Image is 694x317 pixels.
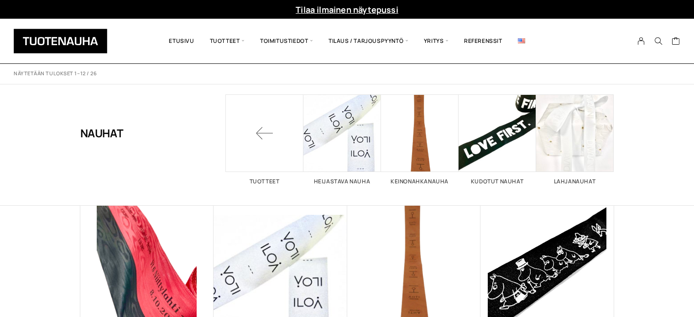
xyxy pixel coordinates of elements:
h2: Kudotut nauhat [459,179,536,184]
a: Cart [672,36,680,47]
h2: Tuotteet [226,179,303,184]
img: English [518,38,525,43]
a: Visit product category Kudotut nauhat [459,94,536,184]
a: Etusivu [161,26,202,57]
a: Referenssit [456,26,510,57]
a: Visit product category Keinonahkanauha [381,94,459,184]
p: Näytetään tulokset 1–12 / 26 [14,70,97,77]
h2: Lahjanauhat [536,179,614,184]
span: Toimitustiedot [252,26,321,57]
button: Search [650,37,667,45]
span: Tuotteet [202,26,252,57]
h1: Nauhat [80,94,124,172]
h2: Keinonahkanauha [381,179,459,184]
span: Yritys [416,26,456,57]
a: Tilaa ilmainen näytepussi [296,4,398,15]
a: My Account [632,37,650,45]
h2: Heijastava nauha [303,179,381,184]
a: Visit product category Heijastava nauha [303,94,381,184]
a: Visit product category Lahjanauhat [536,94,614,184]
a: Tuotteet [226,94,303,184]
span: Tilaus / Tarjouspyyntö [321,26,416,57]
img: Tuotenauha Oy [14,29,107,53]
